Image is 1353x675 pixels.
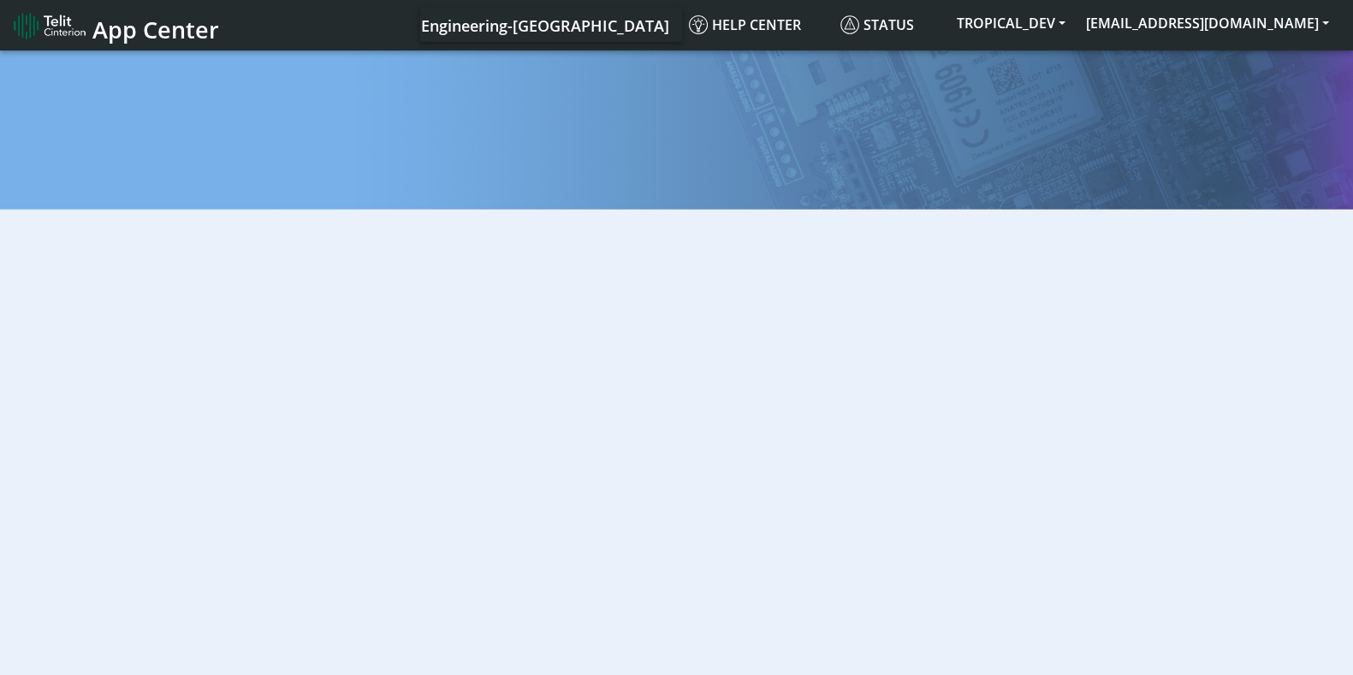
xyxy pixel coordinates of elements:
a: App Center [14,7,217,44]
button: TROPICAL_DEV [947,8,1076,38]
a: Status [834,8,947,42]
img: status.svg [840,15,859,34]
button: [EMAIL_ADDRESS][DOMAIN_NAME] [1076,8,1339,38]
span: Help center [689,15,801,34]
span: Status [840,15,914,34]
a: Your current platform instance [420,8,668,42]
img: logo-telit-cinterion-gw-new.png [14,12,86,39]
span: App Center [92,14,219,45]
span: Engineering-[GEOGRAPHIC_DATA] [421,15,669,36]
img: knowledge.svg [689,15,708,34]
a: Help center [682,8,834,42]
